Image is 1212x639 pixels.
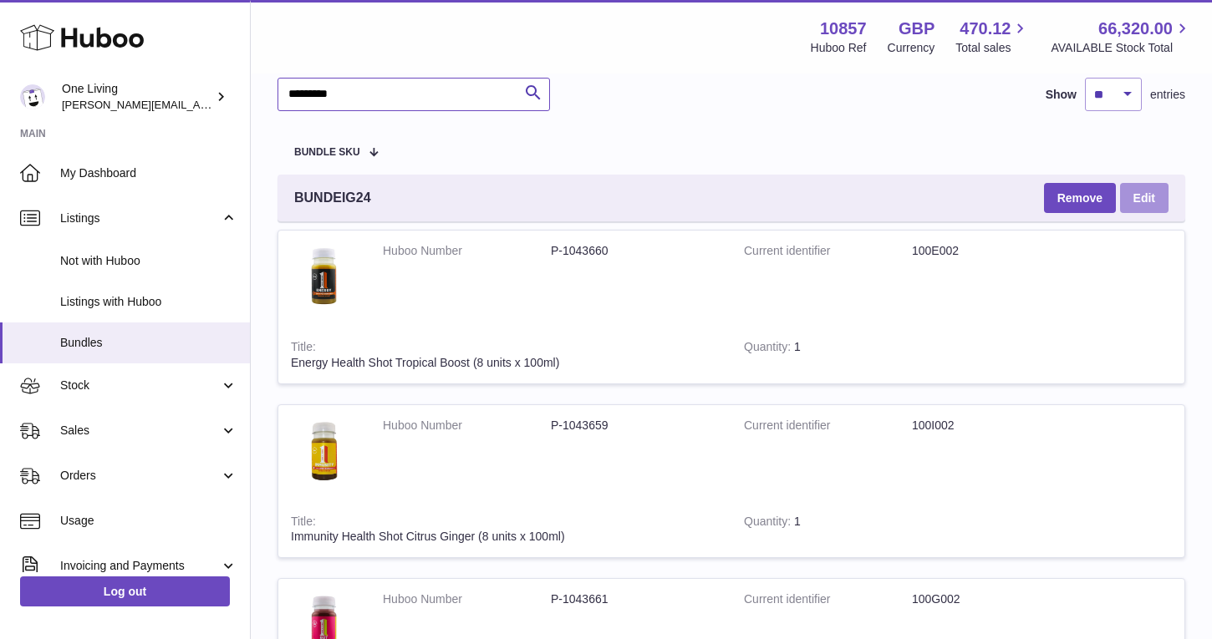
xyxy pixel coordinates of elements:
dd: P-1043660 [551,243,719,259]
strong: GBP [899,18,934,40]
span: BUNDEIG24 [294,189,371,207]
span: My Dashboard [60,165,237,181]
dt: Current identifier [744,418,912,434]
span: [PERSON_NAME][EMAIL_ADDRESS][DOMAIN_NAME] [62,98,335,111]
strong: Title [291,340,316,358]
dt: Current identifier [744,243,912,259]
span: AVAILABLE Stock Total [1051,40,1192,56]
a: 66,320.00 AVAILABLE Stock Total [1051,18,1192,56]
dt: Huboo Number [383,418,551,434]
span: Listings with Huboo [60,294,237,310]
button: Remove [1044,183,1116,213]
div: Huboo Ref [811,40,867,56]
dd: 100E002 [912,243,1080,259]
img: Jessica@oneliving.com [20,84,45,109]
a: Edit [1120,183,1169,213]
dt: Huboo Number [383,591,551,607]
span: entries [1150,87,1185,103]
dd: 100G002 [912,591,1080,607]
dd: 100I002 [912,418,1080,434]
div: Immunity Health Shot Citrus Ginger (8 units x 100ml) [291,529,719,545]
span: 470.12 [960,18,1011,40]
span: Stock [60,378,220,393]
span: Orders [60,468,220,484]
span: Total sales [955,40,1030,56]
span: Bundles [60,335,237,351]
strong: Quantity [744,340,794,358]
dd: P-1043661 [551,591,719,607]
span: Invoicing and Payments [60,558,220,574]
a: Log out [20,576,230,606]
dd: P-1043659 [551,418,719,434]
td: 1 [731,501,894,558]
span: Sales [60,423,220,439]
img: Immunity Health Shot Citrus Ginger (8 units x 100ml) [291,418,358,484]
span: 66,320.00 [1098,18,1173,40]
dt: Huboo Number [383,243,551,259]
span: Bundle SKU [294,147,360,158]
div: Energy Health Shot Tropical Boost (8 units x 100ml) [291,355,719,371]
strong: 10857 [820,18,867,40]
label: Show [1046,87,1077,103]
div: Currency [888,40,935,56]
div: One Living [62,81,212,113]
img: Energy Health Shot Tropical Boost (8 units x 100ml) [291,243,358,310]
td: 1 [731,327,894,383]
strong: Quantity [744,515,794,532]
span: Listings [60,210,220,226]
a: 470.12 Total sales [955,18,1030,56]
span: Usage [60,513,237,529]
strong: Title [291,515,316,532]
span: Not with Huboo [60,253,237,269]
dt: Current identifier [744,591,912,607]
